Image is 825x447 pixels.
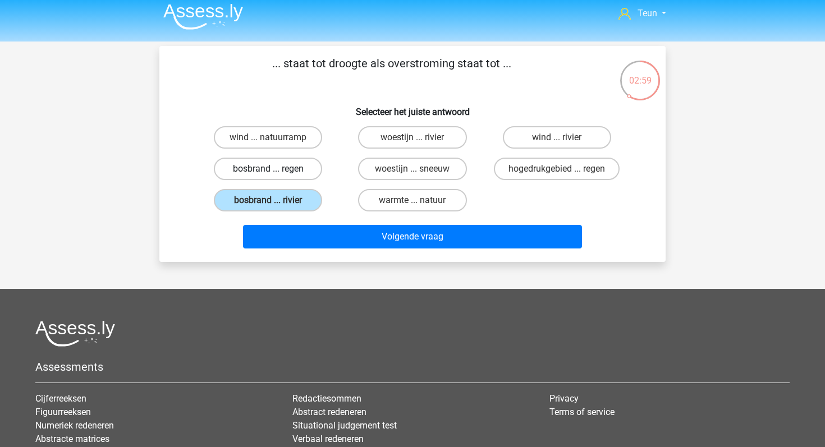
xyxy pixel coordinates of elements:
a: Teun [614,7,671,20]
a: Situational judgement test [292,420,397,431]
button: Volgende vraag [243,225,583,248]
p: ... staat tot droogte als overstroming staat tot ... [177,55,606,89]
label: bosbrand ... regen [214,158,322,180]
a: Terms of service [549,407,615,417]
label: hogedrukgebied ... regen [494,158,620,180]
img: Assessly logo [35,320,115,347]
a: Numeriek redeneren [35,420,114,431]
a: Redactiesommen [292,393,361,404]
label: woestijn ... rivier [358,126,466,149]
label: wind ... rivier [503,126,611,149]
img: Assessly [163,3,243,30]
div: 02:59 [619,59,661,87]
h5: Assessments [35,360,790,374]
h6: Selecteer het juiste antwoord [177,98,648,117]
label: warmte ... natuur [358,189,466,211]
a: Abstract redeneren [292,407,366,417]
a: Abstracte matrices [35,434,109,444]
a: Verbaal redeneren [292,434,364,444]
a: Figuurreeksen [35,407,91,417]
a: Privacy [549,393,579,404]
a: Cijferreeksen [35,393,86,404]
span: Teun [638,8,657,19]
label: woestijn ... sneeuw [358,158,466,180]
label: bosbrand ... rivier [214,189,322,211]
label: wind ... natuurramp [214,126,322,149]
